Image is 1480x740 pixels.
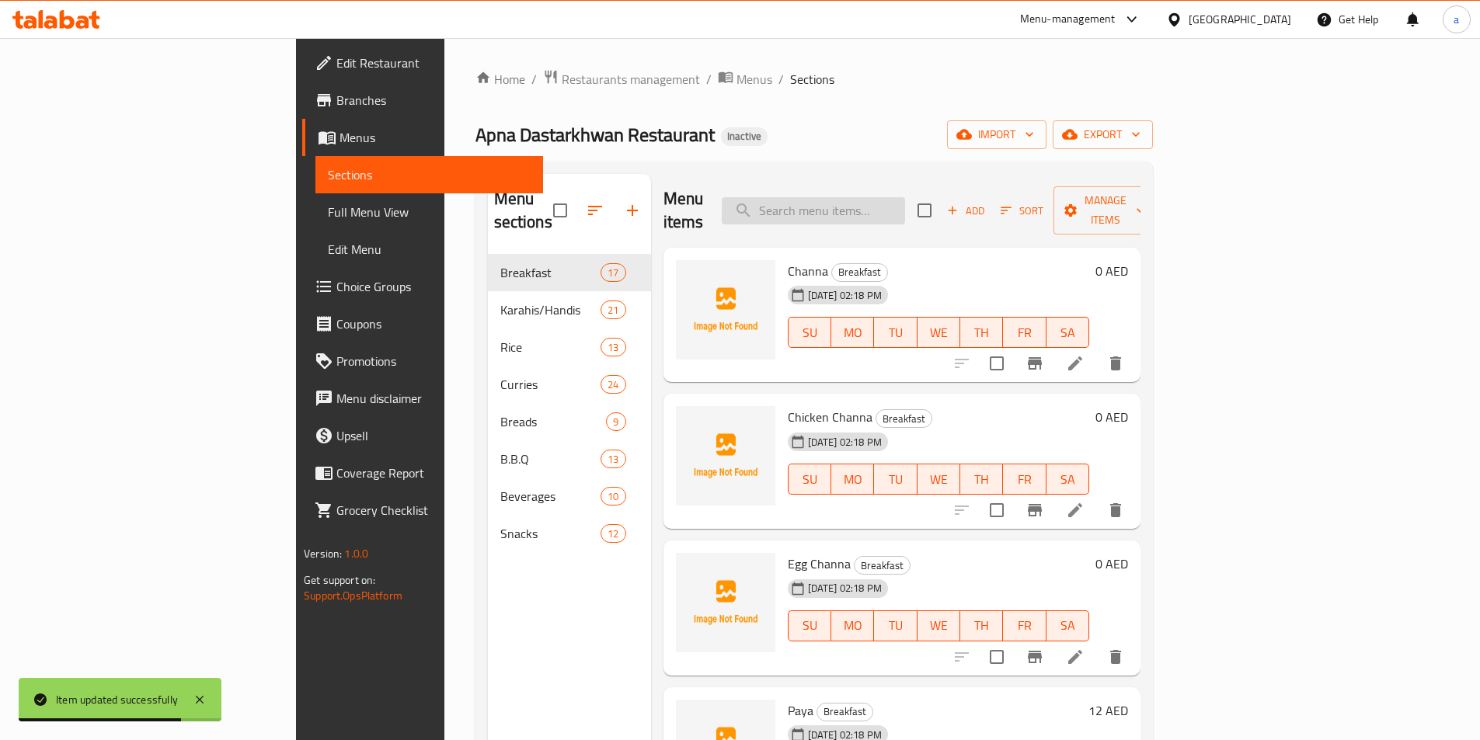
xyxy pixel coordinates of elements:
[788,610,831,641] button: SU
[663,187,704,234] h2: Menu items
[302,380,543,417] a: Menu disclaimer
[500,487,601,505] span: Beverages
[788,405,872,429] span: Chicken Channa
[601,526,625,541] span: 12
[1053,321,1083,344] span: SA
[1003,464,1046,495] button: FR
[788,699,813,722] span: Paya
[562,70,700,89] span: Restaurants management
[997,199,1047,223] button: Sort
[1009,321,1039,344] span: FR
[601,263,625,282] div: items
[960,464,1003,495] button: TH
[874,317,917,348] button: TU
[1095,406,1128,428] h6: 0 AED
[817,703,873,721] div: Breakfast
[336,389,531,408] span: Menu disclaimer
[488,440,651,478] div: B.B.Q13
[945,202,987,220] span: Add
[876,410,932,428] span: Breakfast
[802,581,888,596] span: [DATE] 02:18 PM
[855,557,910,575] span: Breakfast
[737,70,772,89] span: Menus
[500,263,601,282] span: Breakfast
[1097,345,1134,382] button: delete
[1454,11,1459,28] span: a
[1189,11,1291,28] div: [GEOGRAPHIC_DATA]
[1053,120,1153,149] button: export
[500,412,607,431] span: Breads
[500,338,601,356] span: Rice
[601,524,625,543] div: items
[1053,614,1083,637] span: SA
[336,426,531,445] span: Upsell
[1097,492,1134,529] button: delete
[601,375,625,394] div: items
[601,338,625,356] div: items
[1065,125,1140,144] span: export
[302,417,543,454] a: Upsell
[601,301,625,319] div: items
[676,260,775,360] img: Channa
[880,468,911,491] span: TU
[336,314,531,333] span: Coupons
[795,614,825,637] span: SU
[831,263,888,282] div: Breakfast
[488,248,651,558] nav: Menu sections
[1046,464,1089,495] button: SA
[500,450,601,468] div: B.B.Q
[788,552,851,575] span: Egg Channa
[880,614,911,637] span: TU
[722,197,905,224] input: search
[1009,468,1039,491] span: FR
[302,454,543,492] a: Coverage Report
[56,691,178,708] div: Item updated successfully
[1066,191,1145,230] span: Manage items
[941,199,991,223] button: Add
[601,452,625,467] span: 13
[1066,501,1085,519] a: Edit menu item
[980,641,1013,673] span: Select to update
[614,192,651,229] button: Add section
[601,450,625,468] div: items
[543,69,700,89] a: Restaurants management
[941,199,991,223] span: Add item
[960,317,1003,348] button: TH
[302,44,543,82] a: Edit Restaurant
[601,303,625,318] span: 21
[1016,638,1053,676] button: Branch-specific-item
[832,263,887,281] span: Breakfast
[302,119,543,156] a: Menus
[1095,553,1128,575] h6: 0 AED
[1003,317,1046,348] button: FR
[838,614,868,637] span: MO
[606,412,625,431] div: items
[1053,186,1158,235] button: Manage items
[966,468,997,491] span: TH
[1003,610,1046,641] button: FR
[802,435,888,450] span: [DATE] 02:18 PM
[601,266,625,280] span: 17
[315,231,543,268] a: Edit Menu
[336,501,531,519] span: Grocery Checklist
[960,610,1003,641] button: TH
[876,409,932,428] div: Breakfast
[500,301,601,319] span: Karahis/Handis
[475,117,715,152] span: Apna Dastarkhwan Restaurant
[500,524,601,543] div: Snacks
[966,614,997,637] span: TH
[336,464,531,482] span: Coverage Report
[601,340,625,355] span: 13
[302,342,543,380] a: Promotions
[1001,202,1043,220] span: Sort
[924,614,954,637] span: WE
[576,192,614,229] span: Sort sections
[980,494,1013,526] span: Select to update
[336,54,531,72] span: Edit Restaurant
[1009,614,1039,637] span: FR
[315,156,543,193] a: Sections
[336,91,531,109] span: Branches
[880,321,911,344] span: TU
